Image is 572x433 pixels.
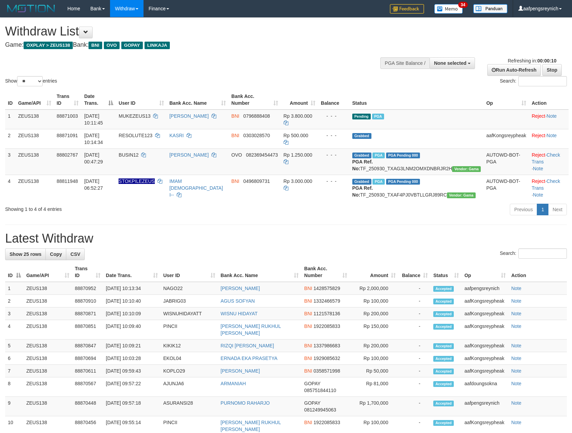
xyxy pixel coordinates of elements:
[103,262,161,282] th: Date Trans.: activate to sort column ascending
[511,368,521,374] a: Note
[304,388,336,393] span: Copy 085751844110 to clipboard
[119,178,155,184] span: Nama rekening ada tanda titik/strip, harap diedit
[81,90,116,110] th: Date Trans.: activate to sort column descending
[169,113,209,119] a: [PERSON_NAME]
[221,286,260,291] a: [PERSON_NAME]
[304,311,312,316] span: BNI
[350,352,398,365] td: Rp 100,000
[473,4,507,13] img: panduan.png
[231,133,239,138] span: BNI
[398,340,431,352] td: -
[5,129,15,148] td: 2
[350,175,484,201] td: TF_250930_TXAF4PJ0VBTLLGRJ89RC
[314,286,340,291] span: Copy 1428575829 to clipboard
[5,377,24,397] td: 8
[314,343,340,348] span: Copy 1337986683 to clipboard
[462,377,508,397] td: aafdoungsokna
[57,178,78,184] span: 88811948
[433,369,454,374] span: Accepted
[350,340,398,352] td: Rp 200,000
[462,262,508,282] th: Op: activate to sort column ascending
[511,420,521,425] a: Note
[66,248,85,260] a: CSV
[5,262,24,282] th: ID: activate to sort column descending
[350,262,398,282] th: Amount: activate to sort column ascending
[121,42,143,49] span: GOPAY
[511,323,521,329] a: Note
[231,113,239,119] span: BNI
[161,397,218,416] td: ASURANSI28
[161,377,218,397] td: AJUNJA6
[314,356,340,361] span: Copy 1929085632 to clipboard
[314,323,340,329] span: Copy 1922085833 to clipboard
[229,90,281,110] th: Bank Acc. Number: activate to sort column ascending
[221,311,258,316] a: WISNU HIDAYAT
[447,192,476,198] span: Vendor URL: https://trx31.1velocity.biz
[72,307,103,320] td: 88870871
[462,352,508,365] td: aafKongsreypheak
[15,90,54,110] th: Game/API: activate to sort column ascending
[103,320,161,340] td: [DATE] 10:09:40
[431,262,462,282] th: Status: activate to sort column ascending
[24,282,72,295] td: ZEUS138
[103,282,161,295] td: [DATE] 10:13:34
[221,323,281,336] a: [PERSON_NAME] RUKHUL [PERSON_NAME]
[352,179,371,185] span: Grabbed
[304,381,320,386] span: GOPAY
[484,90,529,110] th: Op: activate to sort column ascending
[284,178,312,184] span: Rp 3.000.000
[84,133,103,145] span: [DATE] 10:14:34
[145,42,170,49] span: LINKAJA
[5,110,15,129] td: 1
[304,343,312,348] span: BNI
[500,76,567,86] label: Search:
[161,307,218,320] td: WISNUHIDAYATT
[352,133,371,139] span: Grabbed
[84,113,103,126] span: [DATE] 10:11:45
[533,192,543,198] a: Note
[511,286,521,291] a: Note
[161,352,218,365] td: EKOL04
[518,248,567,259] input: Search:
[304,400,320,406] span: GOPAY
[24,352,72,365] td: ZEUS138
[103,352,161,365] td: [DATE] 10:03:28
[386,153,420,158] span: PGA Pending
[161,320,218,340] td: PINCII
[462,340,508,352] td: aafKongsreypheak
[372,114,384,119] span: Marked by aafpengsreynich
[5,295,24,307] td: 2
[284,113,312,119] span: Rp 3.800.000
[103,340,161,352] td: [DATE] 10:09:21
[243,133,270,138] span: Copy 0303028570 to clipboard
[350,90,484,110] th: Status
[103,397,161,416] td: [DATE] 09:57:18
[72,365,103,377] td: 88870611
[352,153,371,158] span: Grabbed
[10,251,41,257] span: Show 25 rows
[511,381,521,386] a: Note
[529,110,569,129] td: ·
[529,90,569,110] th: Action
[398,377,431,397] td: -
[103,365,161,377] td: [DATE] 09:59:43
[350,307,398,320] td: Rp 200,000
[434,4,463,14] img: Button%20Memo.svg
[84,152,103,164] span: [DATE] 00:47:29
[5,352,24,365] td: 6
[372,153,384,158] span: Marked by aafsreyleap
[243,178,270,184] span: Copy 0496809731 to clipboard
[462,307,508,320] td: aafKongsreypheak
[103,307,161,320] td: [DATE] 10:10:09
[221,420,281,432] a: [PERSON_NAME] RUKHUL [PERSON_NAME]
[24,262,72,282] th: Game/API: activate to sort column ascending
[221,343,274,348] a: RIZQI [PERSON_NAME]
[487,64,541,76] a: Run Auto-Refresh
[15,175,54,201] td: ZEUS138
[529,175,569,201] td: · ·
[314,298,340,304] span: Copy 1332466579 to clipboard
[167,90,229,110] th: Bank Acc. Name: activate to sort column ascending
[169,152,209,158] a: [PERSON_NAME]
[380,57,430,69] div: PGA Site Balance /
[518,76,567,86] input: Search:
